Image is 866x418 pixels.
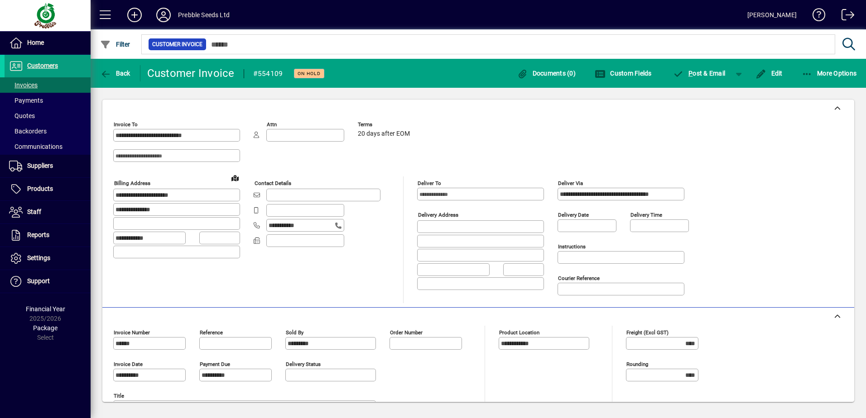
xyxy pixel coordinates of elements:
span: Custom Fields [595,70,652,77]
div: Customer Invoice [147,66,235,81]
span: On hold [298,71,321,76]
button: Custom Fields [592,65,654,81]
span: ost & Email [673,70,726,77]
span: Settings [27,254,50,261]
a: Staff [5,201,91,223]
button: Edit [753,65,785,81]
a: Knowledge Base [806,2,826,31]
a: Reports [5,224,91,247]
mat-label: Order number [390,329,423,336]
a: Communications [5,139,91,154]
span: Edit [755,70,783,77]
span: Package [33,324,58,332]
mat-label: Delivery date [558,212,589,218]
app-page-header-button: Back [91,65,140,81]
span: More Options [802,70,857,77]
mat-label: Delivery status [286,361,321,367]
a: Products [5,178,91,200]
span: 20 days after EOM [358,130,410,138]
mat-label: Product location [499,329,539,336]
span: Documents (0) [517,70,576,77]
a: Support [5,270,91,293]
mat-label: Payment due [200,361,230,367]
mat-label: Delivery time [630,212,662,218]
span: Customers [27,62,58,69]
mat-label: Deliver via [558,180,583,186]
mat-label: Freight (excl GST) [626,329,669,336]
span: Backorders [9,128,47,135]
a: Logout [835,2,855,31]
span: Communications [9,143,63,150]
mat-label: Invoice date [114,361,143,367]
mat-label: Invoice To [114,121,138,128]
div: [PERSON_NAME] [747,8,797,22]
span: Customer Invoice [152,40,202,49]
span: Quotes [9,112,35,119]
button: Filter [98,36,133,52]
a: Suppliers [5,155,91,177]
button: Post & Email [669,65,730,81]
mat-label: Attn [267,121,277,128]
mat-label: Deliver To [418,180,441,186]
span: Filter [100,41,130,48]
button: Documents (0) [515,65,578,81]
mat-label: Rounding [626,361,648,367]
mat-label: Sold by [286,329,303,336]
span: Back [100,70,130,77]
mat-label: Courier Reference [558,275,600,281]
div: Prebble Seeds Ltd [178,8,230,22]
mat-label: Invoice number [114,329,150,336]
a: Payments [5,93,91,108]
span: Financial Year [26,305,65,313]
span: Invoices [9,81,38,89]
span: Staff [27,208,41,215]
span: Home [27,39,44,46]
span: Suppliers [27,162,53,169]
a: Settings [5,247,91,270]
span: Support [27,277,50,285]
span: Terms [358,122,412,128]
span: Reports [27,231,49,238]
div: #554109 [253,66,283,81]
button: Profile [149,7,178,23]
button: Back [98,65,133,81]
a: View on map [228,171,242,185]
span: Products [27,185,53,192]
a: Invoices [5,77,91,93]
mat-label: Instructions [558,243,586,250]
mat-label: Reference [200,329,223,336]
mat-label: Title [114,393,124,399]
button: Add [120,7,149,23]
a: Quotes [5,108,91,123]
a: Home [5,32,91,54]
span: Payments [9,97,43,104]
span: P [688,70,693,77]
button: More Options [799,65,859,81]
a: Backorders [5,123,91,139]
